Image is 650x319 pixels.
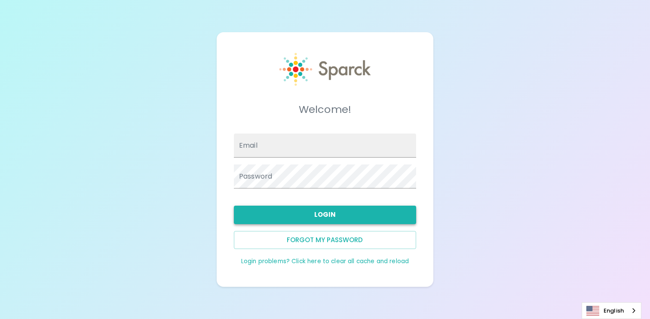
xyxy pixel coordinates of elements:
aside: Language selected: English [582,302,641,319]
button: Forgot my password [234,231,416,249]
button: Login [234,206,416,224]
div: Language [582,302,641,319]
a: English [582,303,641,319]
img: Sparck logo [279,53,371,86]
h5: Welcome! [234,103,416,116]
a: Login problems? Click here to clear all cache and reload [241,257,409,265]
